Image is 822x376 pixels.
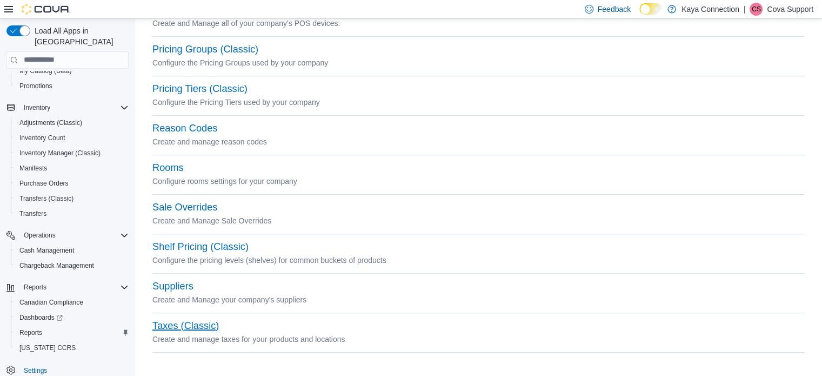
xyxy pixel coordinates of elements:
[19,118,82,127] span: Adjustments (Classic)
[15,116,86,129] a: Adjustments (Classic)
[152,293,805,306] p: Create and Manage your company's suppliers
[24,103,50,112] span: Inventory
[15,259,129,272] span: Chargeback Management
[19,179,69,188] span: Purchase Orders
[15,341,129,354] span: Washington CCRS
[30,25,129,47] span: Load All Apps in [GEOGRAPHIC_DATA]
[752,3,761,16] span: CS
[19,229,60,242] button: Operations
[152,333,805,346] p: Create and manage taxes for your products and locations
[11,340,133,355] button: [US_STATE] CCRS
[11,115,133,130] button: Adjustments (Classic)
[15,244,129,257] span: Cash Management
[744,3,746,16] p: |
[24,231,56,240] span: Operations
[19,298,83,307] span: Canadian Compliance
[11,191,133,206] button: Transfers (Classic)
[19,101,55,114] button: Inventory
[152,320,219,332] button: Taxes (Classic)
[11,310,133,325] a: Dashboards
[15,64,129,77] span: My Catalog (Beta)
[24,366,47,375] span: Settings
[19,281,129,294] span: Reports
[19,328,42,337] span: Reports
[15,311,129,324] span: Dashboards
[152,281,193,292] button: Suppliers
[15,116,129,129] span: Adjustments (Classic)
[19,229,129,242] span: Operations
[152,83,248,95] button: Pricing Tiers (Classic)
[152,162,184,174] button: Rooms
[15,192,129,205] span: Transfers (Classic)
[19,209,46,218] span: Transfers
[11,176,133,191] button: Purchase Orders
[152,123,217,134] button: Reason Codes
[152,214,805,227] p: Create and Manage Sale Overrides
[15,259,98,272] a: Chargeback Management
[152,96,805,109] p: Configure the Pricing Tiers used by your company
[19,134,65,142] span: Inventory Count
[681,3,739,16] p: Kaya Connection
[15,147,129,160] span: Inventory Manager (Classic)
[2,280,133,295] button: Reports
[15,131,129,144] span: Inventory Count
[152,135,805,148] p: Create and manage reason codes
[15,207,51,220] a: Transfers
[15,341,80,354] a: [US_STATE] CCRS
[19,82,52,90] span: Promotions
[11,206,133,221] button: Transfers
[152,56,805,69] p: Configure the Pricing Groups used by your company
[19,261,94,270] span: Chargeback Management
[152,241,249,253] button: Shelf Pricing (Classic)
[15,80,57,93] a: Promotions
[11,258,133,273] button: Chargeback Management
[152,202,217,213] button: Sale Overrides
[15,326,46,339] a: Reports
[19,246,74,255] span: Cash Management
[598,4,631,15] span: Feedback
[152,17,805,30] p: Create and Manage all of your company's POS devices.
[152,44,258,55] button: Pricing Groups (Classic)
[15,244,78,257] a: Cash Management
[22,4,70,15] img: Cova
[19,313,63,322] span: Dashboards
[11,78,133,94] button: Promotions
[11,325,133,340] button: Reports
[11,243,133,258] button: Cash Management
[2,228,133,243] button: Operations
[15,296,88,309] a: Canadian Compliance
[11,161,133,176] button: Manifests
[19,194,73,203] span: Transfers (Classic)
[11,295,133,310] button: Canadian Compliance
[15,162,129,175] span: Manifests
[19,101,129,114] span: Inventory
[152,175,805,188] p: Configure rooms settings for your company
[15,147,105,160] a: Inventory Manager (Classic)
[15,326,129,339] span: Reports
[11,63,133,78] button: My Catalog (Beta)
[639,3,662,15] input: Dark Mode
[750,3,763,16] div: Cova Support
[2,100,133,115] button: Inventory
[767,3,813,16] p: Cova Support
[15,177,129,190] span: Purchase Orders
[15,80,129,93] span: Promotions
[11,146,133,161] button: Inventory Manager (Classic)
[11,130,133,146] button: Inventory Count
[19,344,76,352] span: [US_STATE] CCRS
[15,177,73,190] a: Purchase Orders
[15,207,129,220] span: Transfers
[19,149,101,157] span: Inventory Manager (Classic)
[15,162,51,175] a: Manifests
[19,281,51,294] button: Reports
[19,164,47,173] span: Manifests
[19,67,72,75] span: My Catalog (Beta)
[15,64,76,77] a: My Catalog (Beta)
[24,283,46,292] span: Reports
[152,254,805,267] p: Configure the pricing levels (shelves) for common buckets of products
[15,131,70,144] a: Inventory Count
[15,296,129,309] span: Canadian Compliance
[15,192,78,205] a: Transfers (Classic)
[15,311,67,324] a: Dashboards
